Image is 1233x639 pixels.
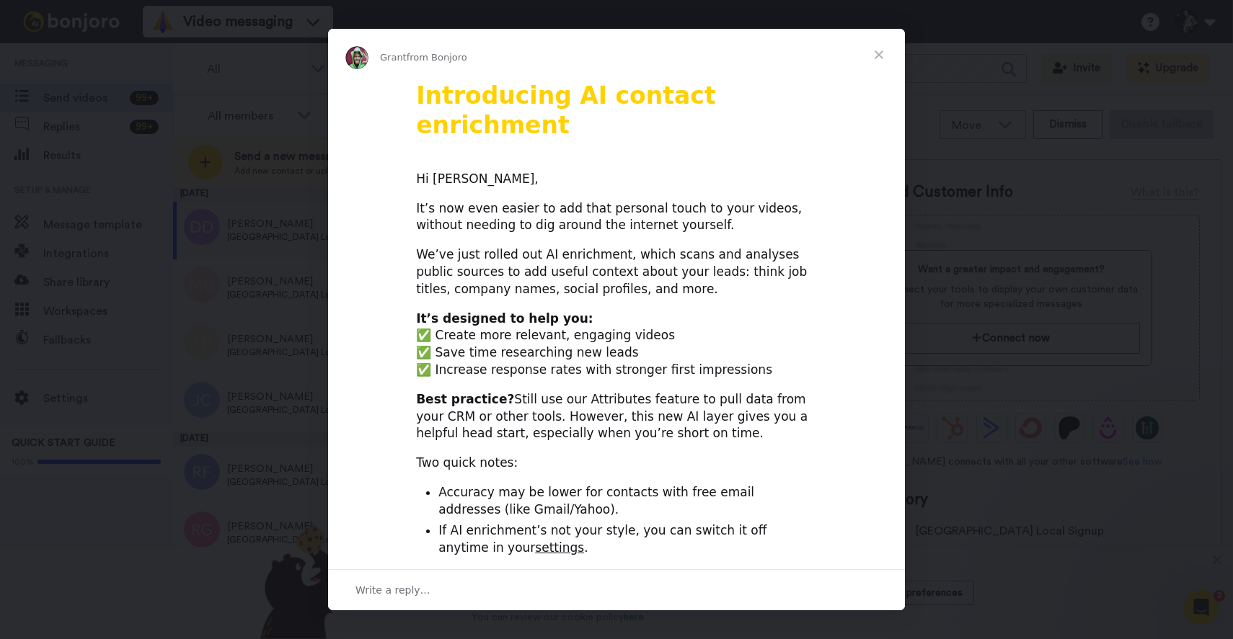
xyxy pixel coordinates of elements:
[416,391,817,442] div: Still use our Attributes feature to pull data from your CRM or other tools. However, this new AI ...
[416,392,514,406] b: Best practice?
[535,540,584,555] a: settings
[416,455,817,472] div: Two quick notes:
[416,81,716,139] b: Introducing AI contact enrichment
[407,52,467,63] span: from Bonjoro
[416,246,817,298] div: We’ve just rolled out AI enrichment, which scans and analyses public sources to add useful contex...
[416,311,593,326] b: It’s designed to help you:
[853,29,905,81] span: Close
[416,171,817,188] div: Hi [PERSON_NAME],
[345,46,368,69] img: Profile image for Grant
[416,310,817,379] div: ✅ Create more relevant, engaging videos ✅ Save time researching new leads ✅ Increase response rat...
[328,569,905,610] div: Open conversation and reply
[380,52,407,63] span: Grant
[438,484,817,519] li: Accuracy may be lower for contacts with free email addresses (like Gmail/Yahoo).
[438,522,817,557] li: If AI enrichment’s not your style, you can switch it off anytime in your .
[416,200,817,235] div: It’s now even easier to add that personal touch to your videos, without needing to dig around the...
[355,581,430,599] span: Write a reply…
